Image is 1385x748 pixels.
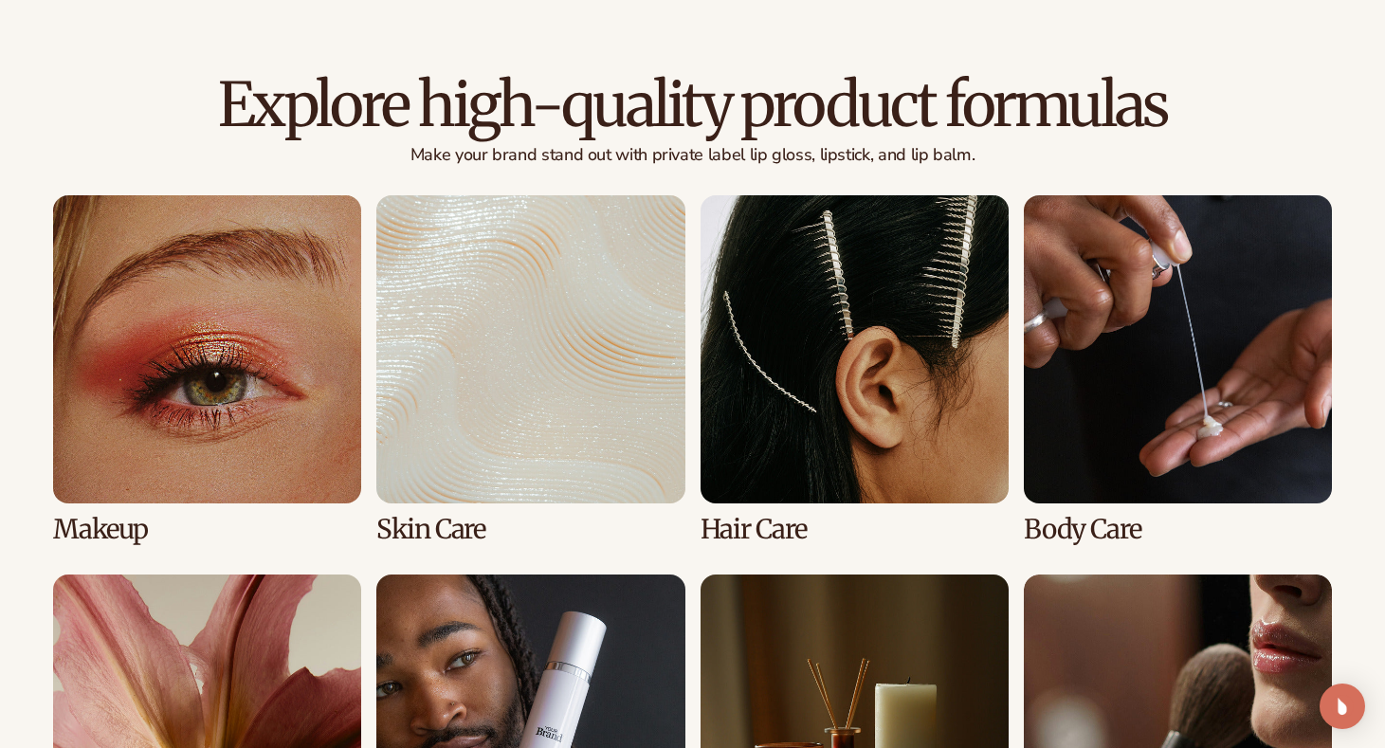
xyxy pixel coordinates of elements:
div: 1 / 8 [53,195,361,544]
h3: Body Care [1024,515,1332,544]
h3: Makeup [53,515,361,544]
div: 4 / 8 [1024,195,1332,544]
div: 3 / 8 [701,195,1009,544]
h3: Skin Care [376,515,684,544]
h3: Hair Care [701,515,1009,544]
p: Make your brand stand out with private label lip gloss, lipstick, and lip balm. [53,145,1332,166]
div: Open Intercom Messenger [1320,684,1365,729]
h2: Explore high-quality product formulas [53,73,1332,137]
div: 2 / 8 [376,195,684,544]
